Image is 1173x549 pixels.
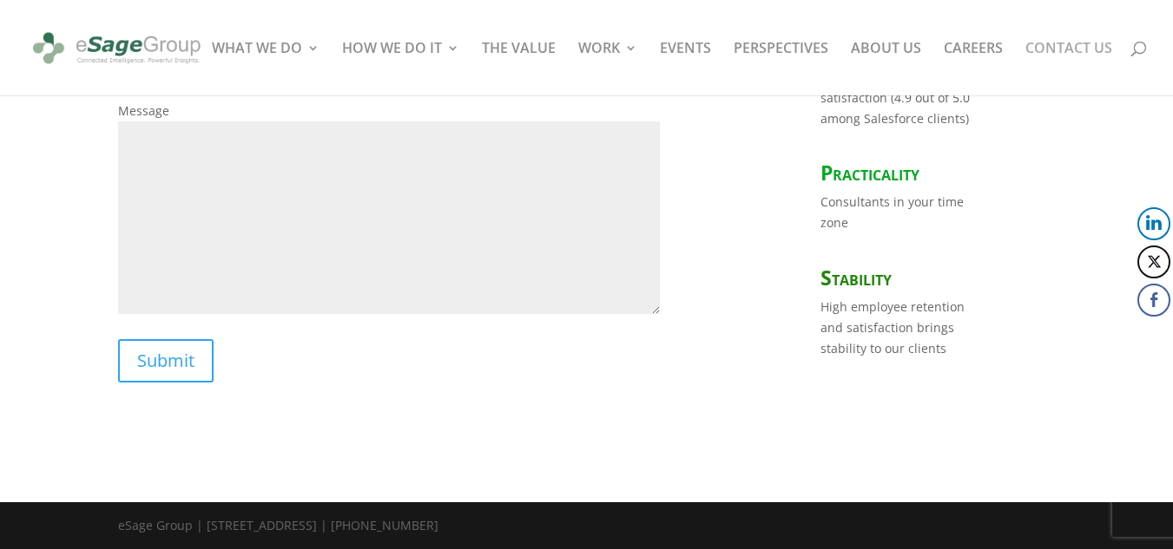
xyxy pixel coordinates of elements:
[734,42,828,95] a: PERSPECTIVES
[482,42,556,95] a: THE VALUE
[820,159,919,186] span: Practicality
[1137,284,1170,317] button: Facebook Share
[820,192,986,233] p: Consultants in your time zone
[820,297,986,358] p: High employee retention and satisfaction brings stability to our clients
[1137,207,1170,240] button: LinkedIn Share
[212,42,320,95] a: WHAT WE DO
[944,42,1003,95] a: CAREERS
[1025,42,1112,95] a: CONTACT US
[820,264,892,291] span: Stability
[30,24,204,72] img: eSage Group
[118,339,214,382] input: Submit
[820,67,986,128] p: Consistently high client satisfaction (4.9 out of 5.0 among Salesforce clients)
[851,42,921,95] a: ABOUT US
[118,102,660,317] label: Message
[1137,245,1170,278] button: Twitter Share
[118,121,660,314] textarea: Message
[578,42,637,95] a: WORK
[342,42,459,95] a: HOW WE DO IT
[660,42,711,95] a: EVENTS
[118,515,438,545] div: eSage Group | [STREET_ADDRESS] | [PHONE_NUMBER]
